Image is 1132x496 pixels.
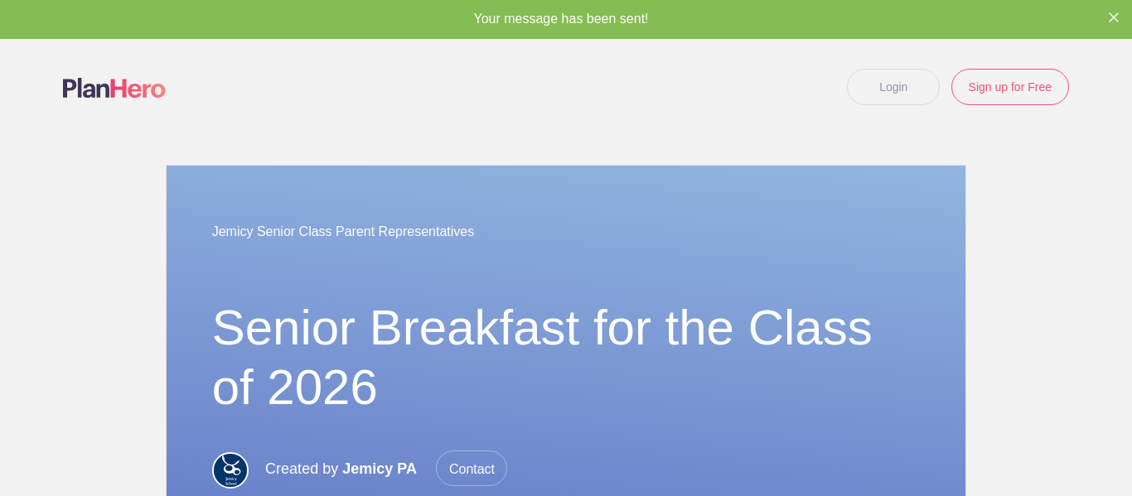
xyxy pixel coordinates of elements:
[212,199,921,265] div: Jemicy Senior Class Parent Representatives
[212,452,249,489] img: Jemicymooseonlylogowhite on blue %28with school name%29
[1109,12,1119,22] img: X small white
[212,298,921,417] h1: Senior Breakfast for the Class of 2026
[63,78,166,98] img: Logo main planhero
[951,69,1069,105] a: Sign up for Free
[847,69,940,105] a: Login
[436,450,507,486] span: Contact
[1109,10,1119,23] button: Close
[265,450,507,487] p: Created by
[342,460,417,477] span: Jemicy PA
